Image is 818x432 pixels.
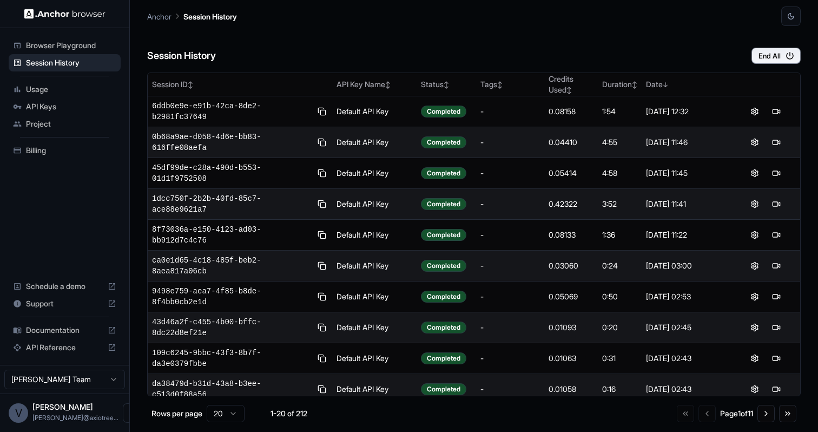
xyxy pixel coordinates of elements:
div: - [480,137,540,148]
div: Project [9,115,121,133]
td: Default API Key [332,158,417,189]
span: 6ddb0e9e-e91b-42ca-8de2-b2981fc37649 [152,101,311,122]
div: 0.01093 [549,322,593,333]
div: [DATE] 11:41 [646,199,727,210]
div: Completed [421,260,466,272]
span: Session History [26,57,116,68]
div: [DATE] 02:43 [646,384,727,395]
div: - [480,260,540,271]
div: Billing [9,142,121,159]
p: Session History [183,11,237,22]
div: 0.04410 [549,137,593,148]
div: 0:20 [602,322,637,333]
button: End All [751,48,801,64]
span: Project [26,119,116,129]
div: 0:50 [602,291,637,302]
span: da38479d-b31d-43a8-b3ee-c513d0f88a56 [152,378,311,400]
div: - [480,353,540,364]
div: 1-20 of 212 [262,408,316,419]
div: API Key Name [337,79,412,90]
div: Usage [9,81,121,98]
td: Default API Key [332,343,417,374]
span: 9498e759-aea7-4f85-b8de-8f4bb0cb2e1d [152,286,311,307]
div: 0.42322 [549,199,593,210]
h6: Session History [147,48,216,64]
div: - [480,199,540,210]
button: Open menu [123,403,142,423]
div: Completed [421,322,466,333]
img: Anchor Logo [24,9,105,19]
span: Schedule a demo [26,281,103,292]
div: Completed [421,383,466,395]
span: Usage [26,84,116,95]
div: Page 1 of 11 [720,408,753,419]
span: ↕ [497,81,503,89]
div: Browser Playground [9,37,121,54]
span: 1dcc750f-2b2b-40fd-85c7-ace88e9621a7 [152,193,311,215]
span: Vipin Tanna [32,402,93,411]
div: 0.03060 [549,260,593,271]
div: - [480,322,540,333]
div: Tags [480,79,540,90]
td: Default API Key [332,312,417,343]
span: 45df99de-c28a-490d-b553-01d1f9752508 [152,162,311,184]
td: Default API Key [332,374,417,405]
div: Completed [421,167,466,179]
div: Completed [421,136,466,148]
div: 1:54 [602,106,637,117]
span: ↕ [188,81,193,89]
div: 0.01058 [549,384,593,395]
div: Completed [421,229,466,241]
div: [DATE] 03:00 [646,260,727,271]
span: Browser Playground [26,40,116,51]
span: API Keys [26,101,116,112]
span: ↕ [632,81,637,89]
div: - [480,291,540,302]
div: [DATE] 11:46 [646,137,727,148]
div: 0:31 [602,353,637,364]
div: Date [646,79,727,90]
div: [DATE] 02:43 [646,353,727,364]
div: [DATE] 12:32 [646,106,727,117]
div: [DATE] 11:22 [646,230,727,240]
span: 0b68a9ae-d058-4d6e-bb83-616ffe08aefa [152,132,311,153]
span: 43d46a2f-c455-4b00-bffc-8dc22d8ef21e [152,317,311,338]
div: [DATE] 02:53 [646,291,727,302]
span: ↕ [566,86,572,94]
div: [DATE] 02:45 [646,322,727,333]
div: 1:36 [602,230,637,240]
div: 0.05069 [549,291,593,302]
div: 0.08158 [549,106,593,117]
div: Schedule a demo [9,278,121,295]
div: 0:16 [602,384,637,395]
div: 4:55 [602,137,637,148]
td: Default API Key [332,251,417,282]
div: [DATE] 11:45 [646,168,727,179]
td: Default API Key [332,189,417,220]
div: 0.05414 [549,168,593,179]
div: Credits Used [549,74,593,95]
div: Duration [602,79,637,90]
span: 8f73036a-e150-4123-ad03-bb912d7c4c76 [152,224,311,246]
div: V [9,403,28,423]
td: Default API Key [332,127,417,158]
span: ↕ [385,81,391,89]
span: vipin@axiotree.com [32,414,118,422]
span: 109c6245-9bbc-43f3-8b7f-da3e0379fbbe [152,348,311,369]
div: Status [421,79,472,90]
span: ↓ [663,81,668,89]
div: - [480,106,540,117]
div: - [480,230,540,240]
div: Completed [421,291,466,303]
div: 3:52 [602,199,637,210]
div: Session ID [152,79,328,90]
div: Completed [421,352,466,364]
nav: breadcrumb [147,10,237,22]
div: - [480,384,540,395]
div: API Reference [9,339,121,356]
div: - [480,168,540,179]
span: Documentation [26,325,103,336]
td: Default API Key [332,96,417,127]
div: Completed [421,106,466,117]
div: Session History [9,54,121,71]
